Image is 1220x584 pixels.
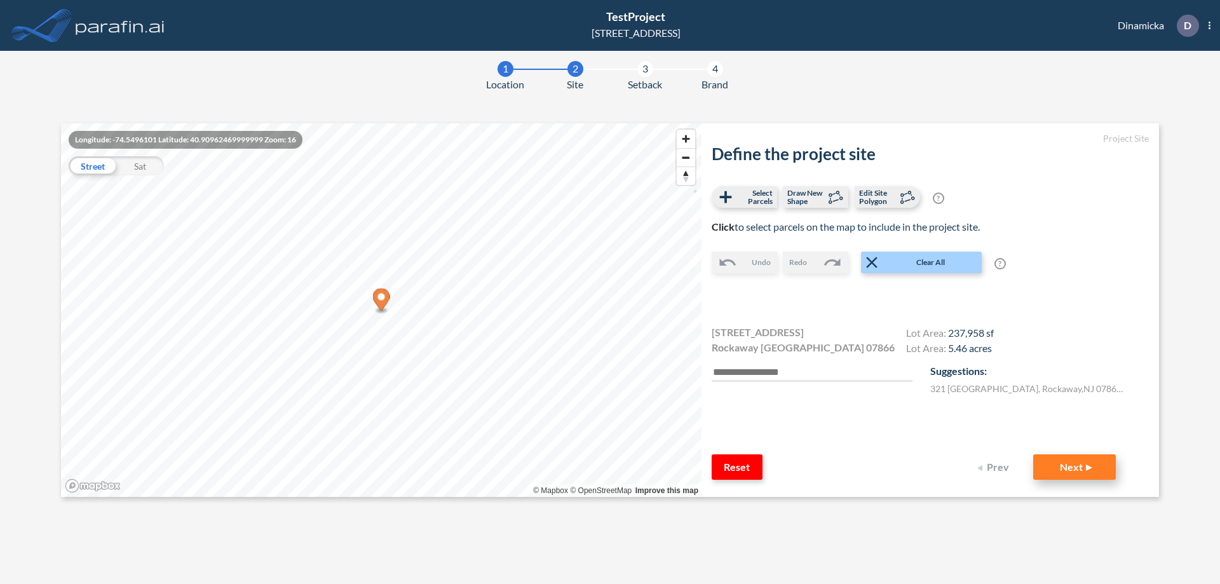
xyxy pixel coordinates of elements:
button: Undo [712,252,777,273]
div: [STREET_ADDRESS] [592,25,681,41]
span: Edit Site Polygon [859,189,897,205]
div: 3 [637,61,653,77]
a: Improve this map [635,486,698,495]
span: 5.46 acres [948,342,992,354]
a: Mapbox homepage [65,479,121,493]
span: to select parcels on the map to include in the project site. [712,221,980,233]
span: ? [994,258,1006,269]
div: Dinamicka [1099,15,1210,37]
h4: Lot Area: [906,327,994,342]
div: 1 [498,61,513,77]
span: Undo [752,257,771,268]
h4: Lot Area: [906,342,994,357]
span: Draw New Shape [787,189,825,205]
a: OpenStreetMap [570,486,632,495]
button: Prev [970,454,1020,480]
button: Redo [783,252,848,273]
span: Select Parcels [735,189,773,205]
button: Reset [712,454,762,480]
span: Zoom out [677,149,695,166]
h2: Define the project site [712,144,1149,164]
span: Setback [628,77,662,92]
b: Click [712,221,735,233]
span: Clear All [881,257,980,268]
p: Suggestions: [930,363,1149,379]
span: [STREET_ADDRESS] [712,325,804,340]
span: ? [933,193,944,204]
div: Street [69,156,116,175]
a: Mapbox [533,486,568,495]
span: Site [567,77,583,92]
label: 321 [GEOGRAPHIC_DATA] , Rockaway , NJ 07866 , US [930,382,1127,395]
div: 4 [707,61,723,77]
div: Map marker [373,289,390,315]
span: Rockaway [GEOGRAPHIC_DATA] 07866 [712,340,895,355]
span: Brand [701,77,728,92]
button: Next [1033,454,1116,480]
button: Zoom in [677,130,695,148]
div: Longitude: -74.5496101 Latitude: 40.90962469999999 Zoom: 16 [69,131,302,149]
span: Redo [789,257,807,268]
span: TestProject [606,10,665,24]
div: Sat [116,156,164,175]
p: D [1184,20,1191,31]
button: Clear All [861,252,982,273]
button: Zoom out [677,148,695,166]
canvas: Map [61,123,701,497]
button: Reset bearing to north [677,166,695,185]
img: logo [73,13,167,38]
h5: Project Site [712,133,1149,144]
div: 2 [567,61,583,77]
span: Location [486,77,524,92]
span: 237,958 sf [948,327,994,339]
